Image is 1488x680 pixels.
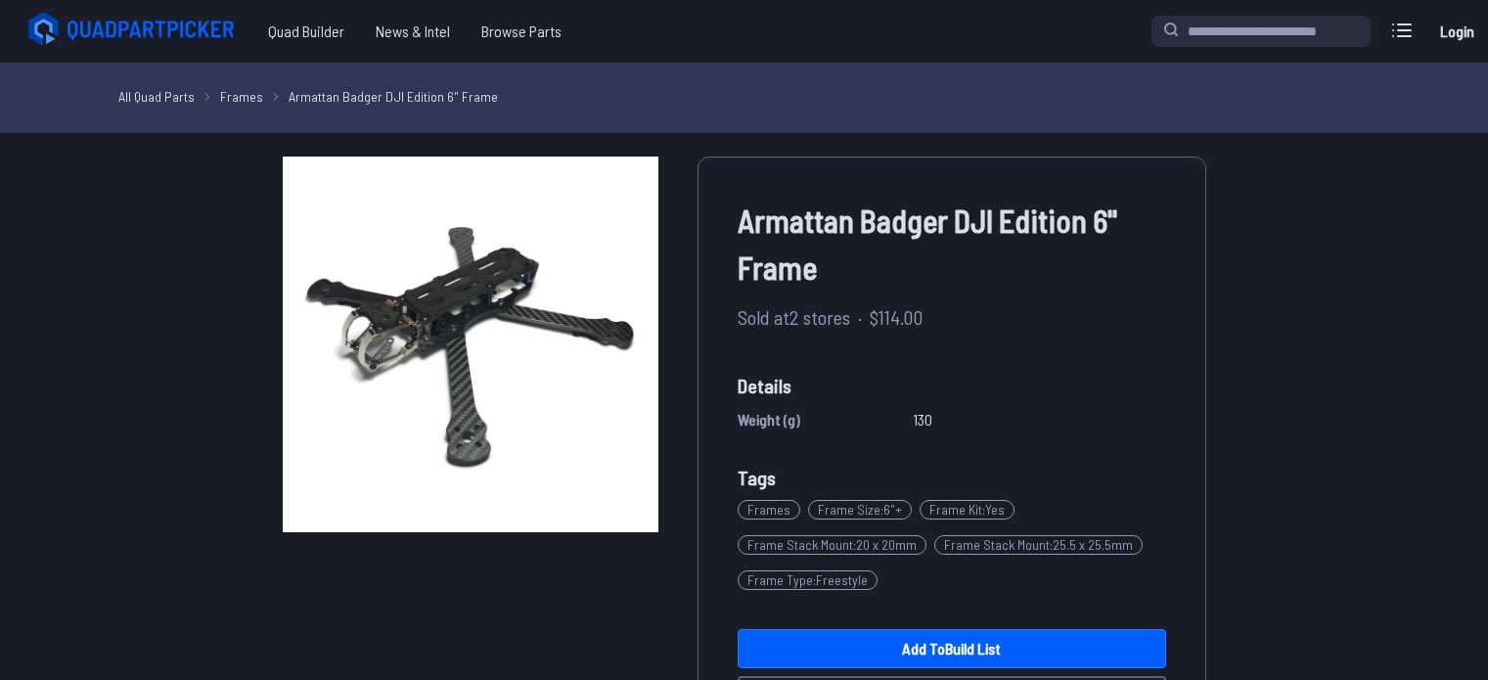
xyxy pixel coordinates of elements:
span: 130 [913,408,932,431]
a: Browse Parts [466,12,577,51]
span: Weight (g) [738,408,800,431]
a: Armattan Badger DJI Edition 6" Frame [289,86,498,107]
span: Frame Size : 6"+ [808,500,912,520]
span: Details [738,371,1166,400]
a: Frame Type:Freestyle [738,563,885,598]
span: $114.00 [870,302,923,332]
a: Login [1433,12,1480,51]
span: Sold at 2 stores [738,302,850,332]
a: Frame Stack Mount:20 x 20mm [738,527,934,563]
a: Frame Stack Mount:25.5 x 25.5mm [934,527,1150,563]
a: Quad Builder [252,12,360,51]
a: All Quad Parts [118,86,195,107]
span: Frame Stack Mount : 20 x 20mm [738,535,926,555]
a: Add toBuild List [738,629,1166,668]
span: Armattan Badger DJI Edition 6" Frame [738,197,1166,291]
img: image [283,157,658,532]
a: Frame Size:6"+ [808,492,920,527]
a: Frames [220,86,263,107]
span: Frame Type : Freestyle [738,570,878,590]
a: News & Intel [360,12,466,51]
span: Frame Stack Mount : 25.5 x 25.5mm [934,535,1143,555]
a: Frame Kit:Yes [920,492,1022,527]
span: Frames [738,500,800,520]
a: Frames [738,492,808,527]
span: · [858,302,862,332]
span: Frame Kit : Yes [920,500,1015,520]
span: Tags [738,466,776,489]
